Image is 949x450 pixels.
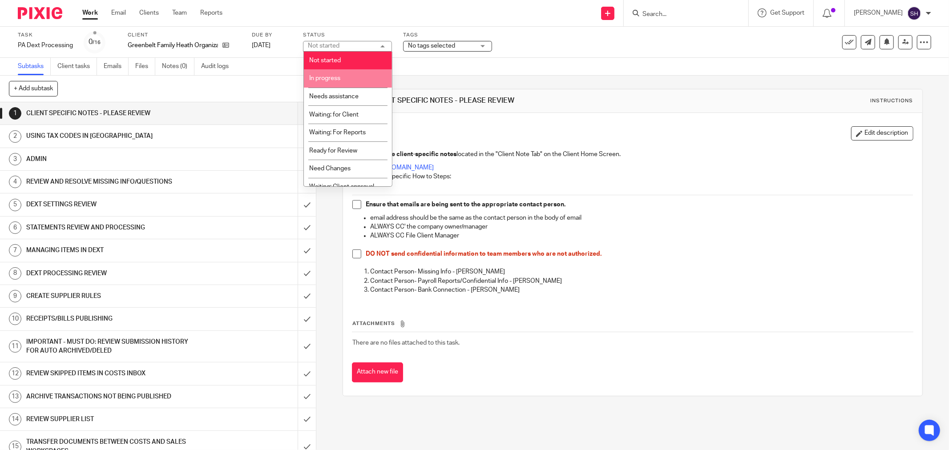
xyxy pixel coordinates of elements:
span: Get Support [770,10,804,16]
label: Tags [403,32,492,39]
h1: ADMIN [26,153,202,166]
span: Waiting: for Client [310,112,359,118]
span: Waiting: Client approval [310,184,375,190]
div: 13 [9,390,21,403]
span: Need Changes [310,165,351,172]
div: 7 [9,244,21,257]
p: Greenbelt Family Heath Organization [128,41,218,50]
a: Client tasks [57,58,97,75]
div: 14 [9,413,21,426]
h1: DEXT PROCESSING REVIEW [26,267,202,280]
p: email address should be the same as the contact person in the body of email [370,213,913,222]
a: Work [82,8,98,17]
a: Team [172,8,187,17]
div: 2 [9,130,21,143]
a: Reports [200,8,222,17]
h1: RECEIPTS/BILLS PUBLISHING [26,312,202,325]
button: + Add subtask [9,81,58,96]
a: Subtasks [18,58,51,75]
h1: DEXT SETTINGS REVIEW [26,198,202,211]
h1: REVIEW SUPPLIER LIST [26,413,202,426]
strong: Ensure that emails are being sent to the appropriate contact person. [366,201,565,208]
div: Not started [308,43,339,49]
h1: CREATE SUPPLIER RULES [26,289,202,303]
p: Contact Person- Missing Info - [PERSON_NAME] [370,267,913,276]
div: 3 [9,153,21,165]
a: Audit logs [201,58,235,75]
div: PA Dext Processing [18,41,73,50]
div: 5 [9,199,21,211]
h1: CLIENT SPECIFIC NOTES - PLEASE REVIEW [371,96,652,105]
p: Client Specific How to Steps: [370,172,913,190]
span: [DATE] [252,42,271,48]
a: Emails [104,58,129,75]
label: Task [18,32,73,39]
h1: REVIEW AND RESOLVE MISSING INFO/QUESTIONS [26,175,202,189]
p: Contact Person- Payroll Reports/Confidential Info - [PERSON_NAME] [370,277,913,285]
p: ALWAYS CC' the company owner/manager [370,222,913,231]
h1: STATEMENTS REVIEW AND PROCESSING [26,221,202,234]
p: [PERSON_NAME] [854,8,903,17]
strong: Check the client-specific notes [366,151,456,157]
img: svg%3E [907,6,921,20]
label: Due by [252,32,292,39]
div: 1 [9,107,21,120]
div: 8 [9,267,21,280]
p: located in the "Client Note Tab" on the Client Home Screen. [366,150,913,159]
h1: MANAGING ITEMS IN DEXT [26,244,202,257]
span: Ready for Review [310,148,358,154]
img: Pixie [18,7,62,19]
div: 9 [9,290,21,302]
input: Search [642,11,722,19]
button: Attach new file [352,362,403,382]
p: ALWAYS CC File Client Manager [370,231,913,240]
span: In progress [310,75,341,81]
span: No tags selected [408,43,455,49]
div: 6 [9,221,21,234]
div: Instructions [871,97,913,104]
div: 4 [9,176,21,188]
h1: ARCHIVE TRANSACTIONS NOT BEING PUBLISHED [26,390,202,403]
a: Notes (0) [162,58,194,75]
label: Client [128,32,241,39]
div: 10 [9,313,21,325]
div: 0 [89,37,101,47]
div: 11 [9,340,21,353]
p: Contact Person- Bank Connection - [PERSON_NAME] [370,285,913,294]
label: Status [303,32,392,39]
h1: REVIEW SKIPPED ITEMS IN COSTS INBOX [26,367,202,380]
h1: CLIENT SPECIFIC NOTES - PLEASE REVIEW [26,107,202,120]
h1: USING TAX CODES IN [GEOGRAPHIC_DATA] [26,129,202,143]
span: Attachments [352,321,395,326]
h1: IMPORTANT - MUST DO: REVIEW SUBMISSION HISTORY FOR AUTO ARCHIVED/DELED [26,335,202,358]
span: Needs assistance [310,93,359,100]
a: Files [135,58,155,75]
a: [URL][DOMAIN_NAME] [370,165,434,171]
span: Not started [310,57,341,64]
span: DO NOT send confidential information to team members who are not authorized. [366,251,602,257]
a: Email [111,8,126,17]
a: Clients [139,8,159,17]
small: /16 [93,40,101,45]
div: 12 [9,367,21,380]
span: Waiting: For Reports [310,129,366,136]
span: There are no files attached to this task. [352,340,460,346]
button: Edit description [851,126,913,141]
